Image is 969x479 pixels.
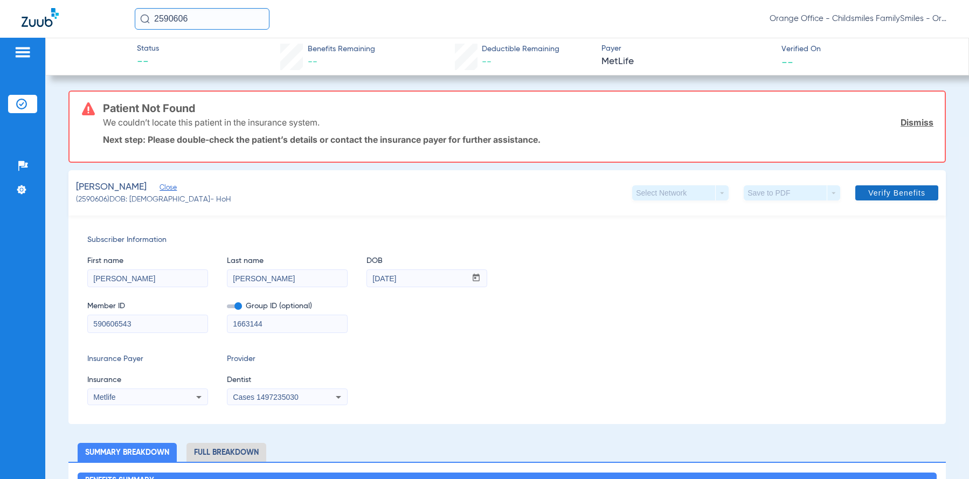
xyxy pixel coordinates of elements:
[82,102,95,115] img: error-icon
[137,43,159,54] span: Status
[87,255,208,267] span: First name
[227,255,348,267] span: Last name
[781,56,793,67] span: --
[227,353,348,365] span: Provider
[901,117,933,128] a: Dismiss
[482,44,559,55] span: Deductible Remaining
[770,13,947,24] span: Orange Office - Childsmiles FamilySmiles - Orange St Dental Associates LLC - Orange General DBA A...
[87,234,927,246] span: Subscriber Information
[781,44,952,55] span: Verified On
[466,270,487,287] button: Open calendar
[137,55,159,70] span: --
[186,443,266,462] li: Full Breakdown
[308,57,317,67] span: --
[868,189,925,197] span: Verify Benefits
[227,374,348,386] span: Dentist
[22,8,59,27] img: Zuub Logo
[87,301,208,312] span: Member ID
[78,443,177,462] li: Summary Breakdown
[87,353,208,365] span: Insurance Payer
[135,8,269,30] input: Search for patients
[160,184,169,194] span: Close
[103,117,320,128] p: We couldn’t locate this patient in the insurance system.
[76,194,231,205] span: (2590606) DOB: [DEMOGRAPHIC_DATA] - HoH
[76,181,147,194] span: [PERSON_NAME]
[915,427,969,479] iframe: Chat Widget
[93,393,115,401] span: Metlife
[855,185,938,200] button: Verify Benefits
[103,103,933,114] h3: Patient Not Found
[140,14,150,24] img: Search Icon
[227,301,348,312] span: Group ID (optional)
[103,134,933,145] p: Next step: Please double-check the patient’s details or contact the insurance payer for further a...
[601,43,772,54] span: Payer
[14,46,31,59] img: hamburger-icon
[87,374,208,386] span: Insurance
[308,44,375,55] span: Benefits Remaining
[233,393,298,401] span: Cases 1497235030
[366,255,487,267] span: DOB
[482,57,492,67] span: --
[601,55,772,68] span: MetLife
